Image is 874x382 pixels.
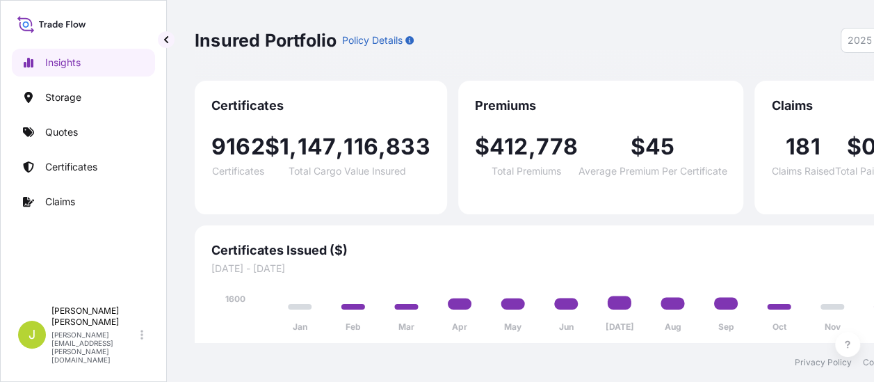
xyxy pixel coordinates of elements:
span: 116 [343,136,378,158]
span: , [528,136,535,158]
span: , [378,136,386,158]
span: , [336,136,343,158]
a: Privacy Policy [794,357,851,368]
tspan: Apr [452,321,467,332]
span: $ [847,136,861,158]
tspan: 1600 [225,294,245,304]
span: $ [630,136,645,158]
span: Total Premiums [492,166,561,176]
tspan: Mar [398,321,414,332]
p: Insured Portfolio [195,29,337,51]
span: Certificates [212,166,264,176]
span: $ [475,136,489,158]
p: Claims [45,195,75,209]
tspan: Nov [825,321,841,332]
a: Storage [12,83,155,111]
tspan: Aug [664,321,681,332]
span: $ [265,136,280,158]
span: 1 [280,136,289,158]
span: 9162 [211,136,265,158]
p: Certificates [45,160,97,174]
tspan: May [504,321,522,332]
p: Insights [45,56,81,70]
a: Claims [12,188,155,216]
span: Total Cargo Value Insured [289,166,406,176]
tspan: Jun [559,321,574,332]
tspan: [DATE] [605,321,633,332]
span: 833 [386,136,430,158]
tspan: Feb [346,321,361,332]
span: 412 [489,136,528,158]
span: 778 [536,136,578,158]
span: Average Premium Per Certificate [578,166,727,176]
span: , [289,136,297,158]
p: Storage [45,90,81,104]
tspan: Jan [293,321,307,332]
span: 181 [786,136,820,158]
span: Claims Raised [771,166,834,176]
span: 2025 [847,33,871,47]
p: Policy Details [342,33,403,47]
a: Insights [12,49,155,77]
span: J [29,328,35,342]
span: Certificates [211,97,430,114]
a: Certificates [12,153,155,181]
span: Premiums [475,97,727,114]
span: 45 [645,136,674,158]
tspan: Oct [772,321,787,332]
tspan: Sep [718,321,734,332]
p: [PERSON_NAME] [PERSON_NAME] [51,305,138,328]
span: 147 [297,136,336,158]
p: Quotes [45,125,78,139]
p: [PERSON_NAME][EMAIL_ADDRESS][PERSON_NAME][DOMAIN_NAME] [51,331,138,364]
a: Quotes [12,118,155,146]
